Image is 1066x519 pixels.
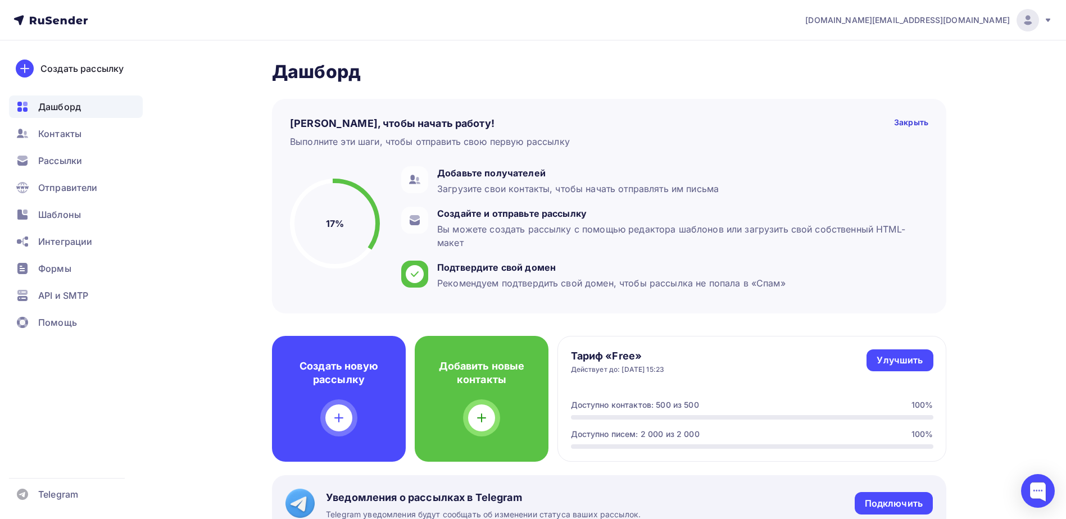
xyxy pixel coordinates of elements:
[437,222,923,249] div: Вы можете создать рассылку с помощью редактора шаблонов или загрузить свой собственный HTML-макет
[290,135,570,148] div: Выполните эти шаги, чтобы отправить свою первую рассылку
[38,235,92,248] span: Интеграции
[9,122,143,145] a: Контакты
[38,127,81,140] span: Контакты
[9,176,143,199] a: Отправители
[437,207,923,220] div: Создайте и отправьте рассылку
[38,289,88,302] span: API и SMTP
[38,181,98,194] span: Отправители
[326,491,641,504] span: Уведомления о рассылках в Telegram
[571,399,699,411] div: Доступно контактов: 500 из 500
[38,488,78,501] span: Telegram
[433,359,530,386] h4: Добавить новые контакты
[9,257,143,280] a: Формы
[38,316,77,329] span: Помощь
[437,276,786,290] div: Рекомендуем подтвердить свой домен, чтобы рассылка не попала в «Спам»
[894,117,928,130] div: Закрыть
[40,62,124,75] div: Создать рассылку
[38,100,81,113] span: Дашборд
[38,262,71,275] span: Формы
[290,117,495,130] h4: [PERSON_NAME], чтобы начать работу!
[571,365,665,374] div: Действует до: [DATE] 15:23
[290,359,388,386] h4: Создать новую рассылку
[9,149,143,172] a: Рассылки
[437,182,719,195] div: Загрузите свои контакты, чтобы начать отправлять им письма
[571,429,700,440] div: Доступно писем: 2 000 из 2 000
[38,208,81,221] span: Шаблоны
[571,349,665,363] h4: Тариф «Free»
[437,166,719,180] div: Добавьте получателей
[9,95,143,118] a: Дашборд
[272,61,946,83] h2: Дашборд
[38,154,82,167] span: Рассылки
[865,497,923,510] div: Подключить
[911,429,933,440] div: 100%
[911,399,933,411] div: 100%
[877,354,923,367] div: Улучшить
[805,15,1010,26] span: [DOMAIN_NAME][EMAIL_ADDRESS][DOMAIN_NAME]
[437,261,786,274] div: Подтвердите свой домен
[9,203,143,226] a: Шаблоны
[326,217,344,230] h5: 17%
[805,9,1053,31] a: [DOMAIN_NAME][EMAIL_ADDRESS][DOMAIN_NAME]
